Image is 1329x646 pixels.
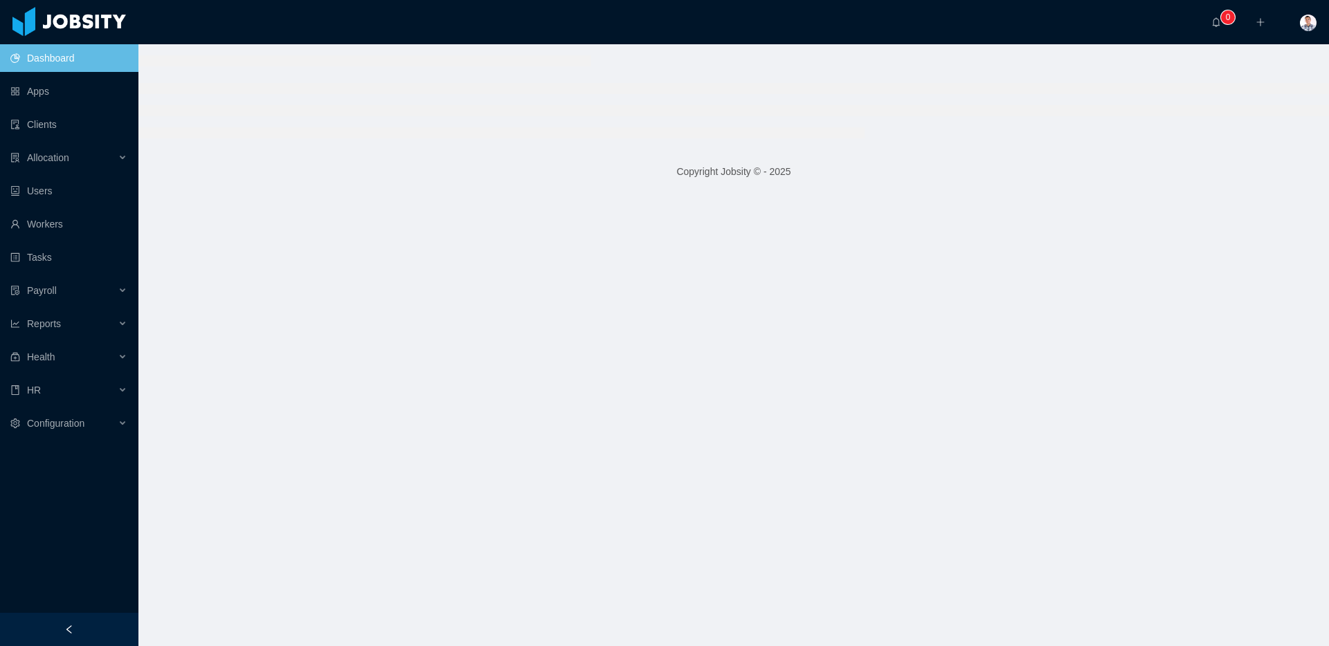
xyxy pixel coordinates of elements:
[27,285,57,296] span: Payroll
[10,352,20,362] i: icon: medicine-box
[27,385,41,396] span: HR
[10,153,20,163] i: icon: solution
[10,111,127,138] a: icon: auditClients
[10,177,127,205] a: icon: robotUsers
[27,418,84,429] span: Configuration
[10,210,127,238] a: icon: userWorkers
[10,418,20,428] i: icon: setting
[27,318,61,329] span: Reports
[10,77,127,105] a: icon: appstoreApps
[10,286,20,295] i: icon: file-protect
[138,148,1329,196] footer: Copyright Jobsity © - 2025
[10,243,127,271] a: icon: profileTasks
[1211,17,1221,27] i: icon: bell
[10,319,20,329] i: icon: line-chart
[27,152,69,163] span: Allocation
[1256,17,1265,27] i: icon: plus
[1300,15,1317,31] img: a9a601c0-0538-11e8-8828-95ecc3ba7fc5_5d0a90fa7584a.jpeg
[27,351,55,362] span: Health
[10,385,20,395] i: icon: book
[1221,10,1235,24] sup: 0
[10,44,127,72] a: icon: pie-chartDashboard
